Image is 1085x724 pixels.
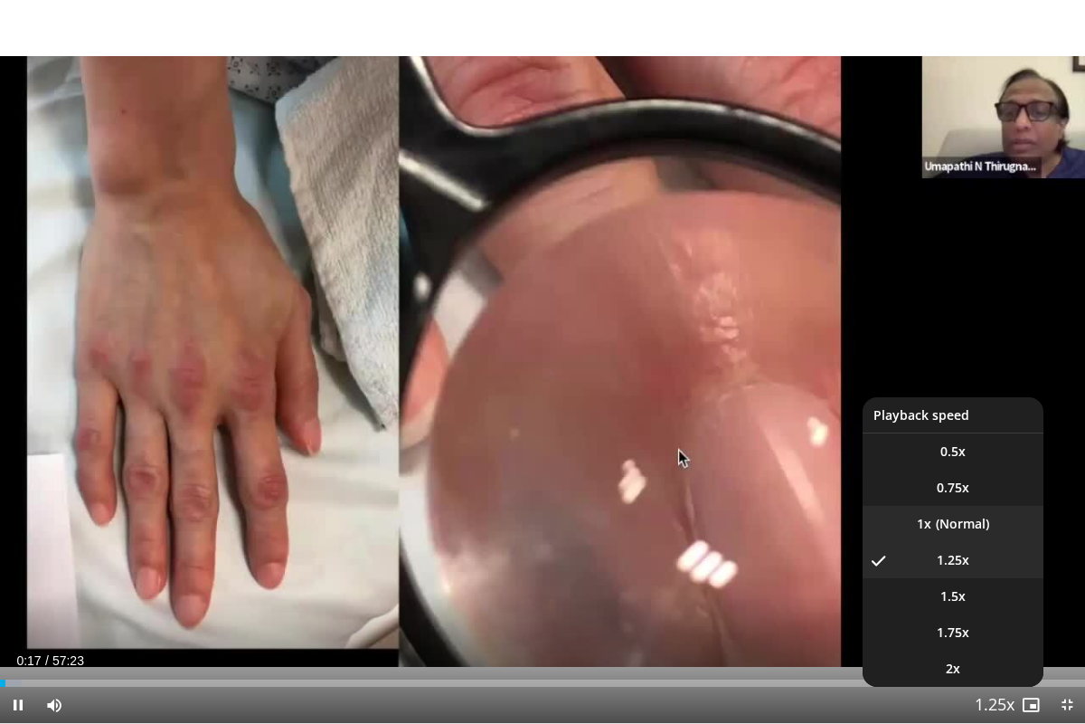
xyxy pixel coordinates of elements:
span: 2x [946,660,960,678]
span: / [45,653,49,668]
button: Enable picture-in-picture mode [1013,687,1049,723]
span: 57:23 [52,653,84,668]
span: 0:17 [16,653,41,668]
span: 0.75x [937,479,969,497]
button: Exit Fullscreen [1049,687,1085,723]
span: 1.75x [937,624,969,642]
button: Mute [36,687,72,723]
span: 0.5x [940,443,966,461]
button: Playback Rate [976,687,1013,723]
span: 1.5x [940,587,966,605]
span: 1.25x [937,551,969,569]
span: 1x [917,515,931,533]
